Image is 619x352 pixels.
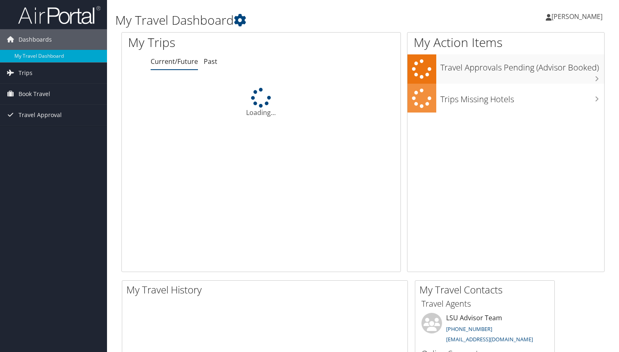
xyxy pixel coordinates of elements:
img: airportal-logo.png [18,5,100,25]
div: Loading... [122,88,400,117]
li: LSU Advisor Team [417,313,552,347]
a: Past [204,57,217,66]
h3: Travel Approvals Pending (Advisor Booked) [440,58,604,73]
h1: My Trips [128,34,278,51]
h2: My Travel History [126,283,407,297]
h1: My Travel Dashboard [115,12,446,29]
span: [PERSON_NAME] [552,12,603,21]
h1: My Action Items [407,34,604,51]
a: Travel Approvals Pending (Advisor Booked) [407,54,604,84]
a: [PERSON_NAME] [546,4,611,29]
a: Current/Future [151,57,198,66]
h3: Trips Missing Hotels [440,89,604,105]
h2: My Travel Contacts [419,283,554,297]
span: Book Travel [19,84,50,104]
span: Travel Approval [19,105,62,125]
span: Dashboards [19,29,52,50]
a: [PHONE_NUMBER] [446,325,492,333]
a: Trips Missing Hotels [407,84,604,113]
h3: Travel Agents [421,298,548,310]
span: Trips [19,63,33,83]
a: [EMAIL_ADDRESS][DOMAIN_NAME] [446,336,533,343]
